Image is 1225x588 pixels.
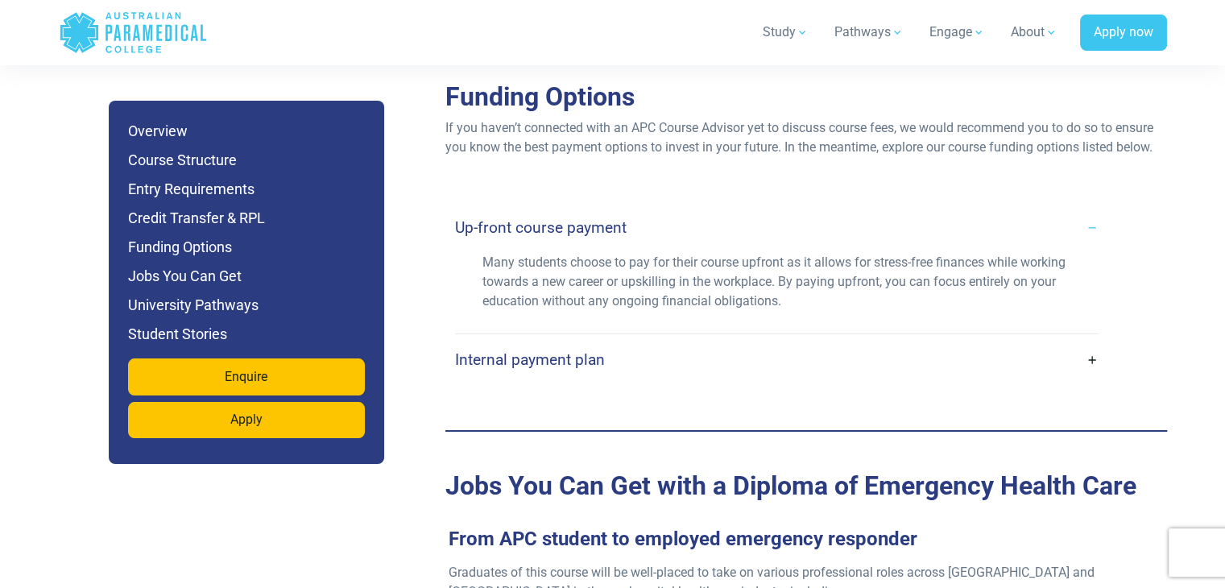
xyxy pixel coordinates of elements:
[455,209,1099,246] a: Up-front course payment
[445,81,1167,112] h2: Funding Options
[59,6,208,59] a: Australian Paramedical College
[445,118,1167,157] p: If you haven’t connected with an APC Course Advisor yet to discuss course fees, we would recommen...
[482,253,1071,311] p: Many students choose to pay for their course upfront as it allows for stress-free finances while ...
[445,470,1167,501] h2: Jobs You Can Get
[455,341,1099,379] a: Internal payment plan
[920,10,995,55] a: Engage
[1001,10,1067,55] a: About
[455,218,627,237] h4: Up-front course payment
[825,10,913,55] a: Pathways
[455,350,605,369] h4: Internal payment plan
[439,528,1161,551] h3: From APC student to employed emergency responder
[1080,14,1167,52] a: Apply now
[753,10,818,55] a: Study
